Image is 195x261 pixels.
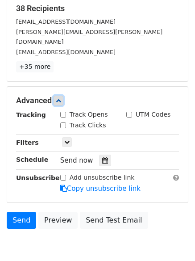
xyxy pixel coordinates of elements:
h5: 38 Recipients [16,4,179,13]
small: [PERSON_NAME][EMAIL_ADDRESS][PERSON_NAME][DOMAIN_NAME] [16,29,162,46]
strong: Unsubscribe [16,174,60,181]
small: [EMAIL_ADDRESS][DOMAIN_NAME] [16,18,116,25]
a: Send [7,212,36,229]
label: Track Opens [70,110,108,119]
label: Add unsubscribe link [70,173,135,182]
small: [EMAIL_ADDRESS][DOMAIN_NAME] [16,49,116,55]
a: +35 more [16,61,54,72]
strong: Tracking [16,111,46,118]
a: Copy unsubscribe link [60,185,141,193]
strong: Schedule [16,156,48,163]
label: Track Clicks [70,121,106,130]
span: Send now [60,156,93,164]
a: Send Test Email [80,212,148,229]
strong: Filters [16,139,39,146]
h5: Advanced [16,96,179,105]
a: Preview [38,212,78,229]
iframe: Chat Widget [150,218,195,261]
label: UTM Codes [136,110,170,119]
